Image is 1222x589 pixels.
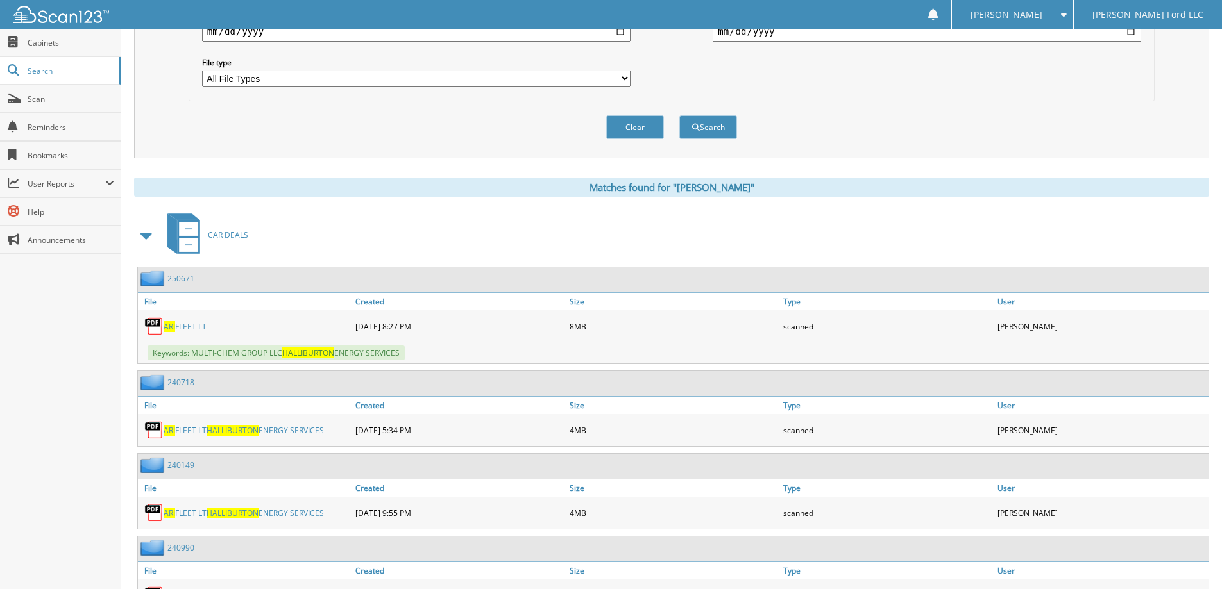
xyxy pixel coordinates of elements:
span: Cabinets [28,37,114,48]
span: ARI [164,508,175,518]
span: Reminders [28,122,114,133]
span: [PERSON_NAME] [971,11,1042,19]
span: HALLIBURTON [207,508,259,518]
span: Search [28,65,112,76]
div: [PERSON_NAME] [994,313,1209,339]
span: User Reports [28,178,105,189]
a: CAR DEALS [160,210,248,260]
span: Announcements [28,235,114,245]
a: 240149 [167,460,194,470]
img: PDF.png [144,420,164,440]
iframe: Chat Widget [1158,527,1222,589]
span: Keywords: MULTI-CHEM GROUP LLC ENERGY SERVICES [148,345,405,360]
span: Bookmarks [28,150,114,161]
img: PDF.png [144,503,164,522]
div: 4MB [566,500,781,526]
input: start [202,21,631,42]
span: Scan [28,94,114,104]
span: [PERSON_NAME] Ford LLC [1092,11,1203,19]
a: Created [352,397,566,414]
div: [PERSON_NAME] [994,500,1209,526]
img: folder2.png [140,374,167,390]
a: Created [352,479,566,497]
a: User [994,293,1209,310]
div: 8MB [566,313,781,339]
span: Help [28,206,114,217]
a: 250671 [167,273,194,284]
img: folder2.png [140,540,167,556]
img: folder2.png [140,457,167,473]
a: Type [780,293,994,310]
div: scanned [780,417,994,443]
div: Matches found for "[PERSON_NAME]" [134,178,1209,197]
a: ARIFLEET LT [164,321,207,332]
button: Clear [606,115,664,139]
a: User [994,397,1209,414]
a: Type [780,479,994,497]
div: 4MB [566,417,781,443]
img: scan123-logo-white.svg [13,6,109,23]
div: scanned [780,313,994,339]
span: HALLIBURTON [207,425,259,436]
div: scanned [780,500,994,526]
label: File type [202,57,631,68]
a: Size [566,562,781,579]
a: Created [352,562,566,579]
img: folder2.png [140,270,167,286]
a: ARIFLEET LTHALLIBURTONENERGY SERVICES [164,508,324,518]
span: ARI [164,321,175,332]
button: Search [679,115,737,139]
input: end [713,21,1141,42]
a: Size [566,479,781,497]
a: User [994,562,1209,579]
a: File [138,479,352,497]
a: Type [780,562,994,579]
a: Type [780,397,994,414]
a: User [994,479,1209,497]
div: [DATE] 8:27 PM [352,313,566,339]
a: ARIFLEET LTHALLIBURTONENERGY SERVICES [164,425,324,436]
a: File [138,293,352,310]
a: File [138,397,352,414]
a: 240718 [167,377,194,388]
a: Size [566,293,781,310]
span: HALLIBURTON [282,347,334,358]
div: [DATE] 9:55 PM [352,500,566,526]
span: CAR DEALS [208,229,248,240]
img: PDF.png [144,317,164,336]
a: File [138,562,352,579]
div: [PERSON_NAME] [994,417,1209,443]
span: ARI [164,425,175,436]
a: Size [566,397,781,414]
div: [DATE] 5:34 PM [352,417,566,443]
a: Created [352,293,566,310]
a: 240990 [167,542,194,553]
